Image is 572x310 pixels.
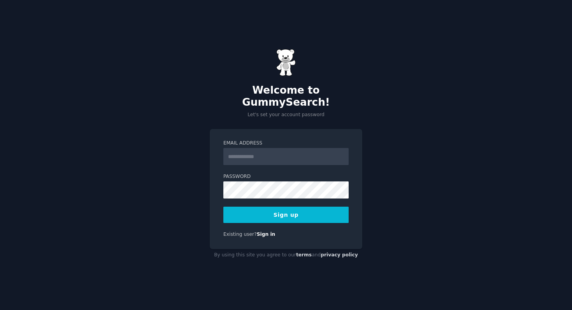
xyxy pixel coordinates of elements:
button: Sign up [223,207,349,223]
label: Password [223,173,349,180]
div: By using this site you agree to our and [210,249,362,261]
h2: Welcome to GummySearch! [210,84,362,109]
label: Email Address [223,140,349,147]
a: terms [296,252,312,258]
img: Gummy Bear [276,49,296,76]
span: Existing user? [223,232,257,237]
a: privacy policy [321,252,358,258]
p: Let's set your account password [210,111,362,118]
a: Sign in [257,232,275,237]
